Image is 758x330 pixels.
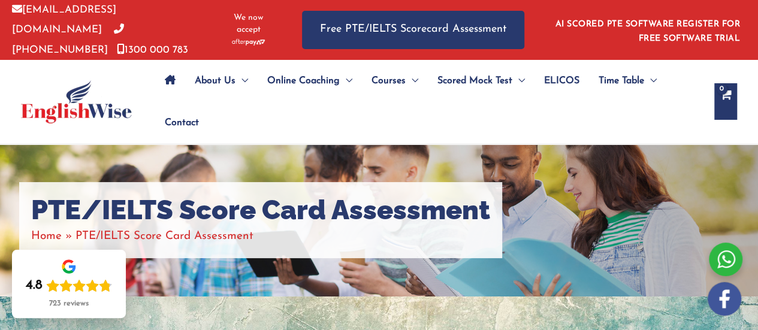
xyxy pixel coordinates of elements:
[340,60,352,102] span: Menu Toggle
[267,60,340,102] span: Online Coaching
[76,231,253,242] span: PTE/IELTS Score Card Assessment
[534,60,589,102] a: ELICOS
[544,60,579,102] span: ELICOS
[555,20,741,43] a: AI SCORED PTE SOFTWARE REGISTER FOR FREE SOFTWARE TRIAL
[362,60,428,102] a: CoursesMenu Toggle
[31,231,62,242] a: Home
[12,5,116,35] a: [EMAIL_ADDRESS][DOMAIN_NAME]
[225,12,272,36] span: We now accept
[155,102,199,144] a: Contact
[512,60,525,102] span: Menu Toggle
[21,80,132,123] img: cropped-ew-logo
[232,39,265,46] img: Afterpay-Logo
[31,226,490,246] nav: Breadcrumbs
[708,282,741,316] img: white-facebook.png
[235,60,248,102] span: Menu Toggle
[437,60,512,102] span: Scored Mock Test
[589,60,666,102] a: Time TableMenu Toggle
[644,60,657,102] span: Menu Toggle
[12,25,124,55] a: [PHONE_NUMBER]
[49,299,89,308] div: 723 reviews
[195,60,235,102] span: About Us
[428,60,534,102] a: Scored Mock TestMenu Toggle
[599,60,644,102] span: Time Table
[26,277,43,294] div: 4.8
[258,60,362,102] a: Online CoachingMenu Toggle
[117,45,188,55] a: 1300 000 783
[548,10,746,49] aside: Header Widget 1
[406,60,418,102] span: Menu Toggle
[302,11,524,49] a: Free PTE/IELTS Scorecard Assessment
[26,277,112,294] div: Rating: 4.8 out of 5
[714,83,737,120] a: View Shopping Cart, empty
[185,60,258,102] a: About UsMenu Toggle
[372,60,406,102] span: Courses
[155,60,702,144] nav: Site Navigation: Main Menu
[165,102,199,144] span: Contact
[31,194,490,226] h1: PTE/IELTS Score Card Assessment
